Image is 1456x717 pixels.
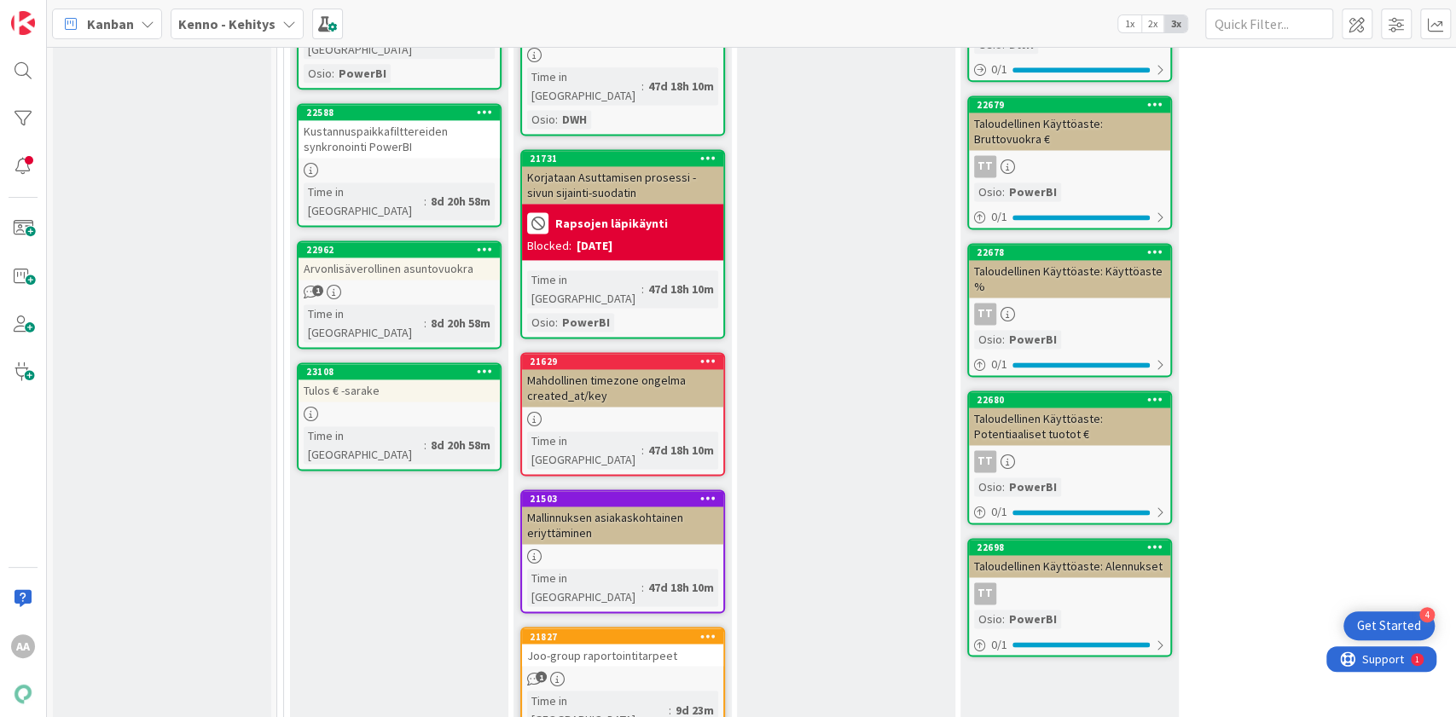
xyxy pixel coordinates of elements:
[536,671,547,682] span: 1
[306,107,500,119] div: 22588
[1005,182,1061,201] div: PowerBI
[424,192,426,211] span: :
[522,644,723,666] div: Joo-group raportointitarpeet
[522,628,723,644] div: 21827
[299,364,500,402] div: 23108Tulos € -sarake
[1118,15,1141,32] span: 1x
[969,260,1170,298] div: Taloudellinen Käyttöaste: Käyttöaste %
[530,153,723,165] div: 21731
[522,166,723,204] div: Korjataan Asuttamisen prosessi -sivun sijainti-suodatin
[974,330,1002,349] div: Osio
[424,436,426,454] span: :
[644,441,718,460] div: 47d 18h 10m
[36,3,78,23] span: Support
[299,257,500,280] div: Arvonlisäverollinen asuntovuokra
[520,149,725,338] a: 21731Korjataan Asuttamisen prosessi -sivun sijainti-suodatinRapsojen läpikäyntiBlocked:[DATE]Time...
[969,450,1170,472] div: TT
[527,110,555,129] div: Osio
[641,441,644,460] span: :
[11,11,35,35] img: Visit kanbanzone.com
[967,95,1172,229] a: 22679Taloudellinen Käyttöaste: Bruttovuokra €TTOsio:PowerBI0/1
[969,633,1170,655] div: 0/1
[969,97,1170,113] div: 22679
[1343,611,1435,640] div: Open Get Started checklist, remaining modules: 4
[522,628,723,666] div: 21827Joo-group raportointitarpeet
[1005,477,1061,496] div: PowerBI
[530,630,723,642] div: 21827
[11,634,35,658] div: AA
[530,493,723,505] div: 21503
[969,392,1170,445] div: 22680Taloudellinen Käyttöaste: Potentiaaliset tuotot €
[522,151,723,166] div: 21731
[969,303,1170,325] div: TT
[991,356,1007,373] span: 0 / 1
[306,366,500,378] div: 23108
[1419,607,1435,622] div: 4
[426,436,495,454] div: 8d 20h 58m
[11,682,35,706] img: avatar
[969,245,1170,298] div: 22678Taloudellinen Käyttöaste: Käyttöaste %
[1002,330,1005,349] span: :
[297,362,502,471] a: 23108Tulos € -sarakeTime in [GEOGRAPHIC_DATA]:8d 20h 58m
[1005,610,1061,628] div: PowerBI
[974,303,996,325] div: TT
[527,67,641,105] div: Time in [GEOGRAPHIC_DATA]
[974,582,996,604] div: TT
[297,103,502,227] a: 22588Kustannuspaikkafilttereiden synkronointi PowerBITime in [GEOGRAPHIC_DATA]:8d 20h 58m
[530,356,723,367] div: 21629
[977,99,1170,111] div: 22679
[974,450,996,472] div: TT
[558,313,614,332] div: PowerBI
[977,246,1170,258] div: 22678
[969,206,1170,228] div: 0/1
[299,120,500,158] div: Kustannuspaikkafilttereiden synkronointi PowerBI
[178,15,276,32] b: Kenno - Kehitys
[969,555,1170,577] div: Taloudellinen Käyttöaste: Alennukset
[1357,617,1421,634] div: Get Started
[334,64,391,83] div: PowerBI
[1005,330,1061,349] div: PowerBI
[967,243,1172,377] a: 22678Taloudellinen Käyttöaste: Käyttöaste %TTOsio:PowerBI0/1
[527,431,641,469] div: Time in [GEOGRAPHIC_DATA]
[991,208,1007,226] span: 0 / 1
[332,64,334,83] span: :
[522,491,723,506] div: 21503
[969,582,1170,604] div: TT
[522,354,723,369] div: 21629
[522,151,723,204] div: 21731Korjataan Asuttamisen prosessi -sivun sijainti-suodatin
[297,240,502,349] a: 22962Arvonlisäverollinen asuntovuokraTime in [GEOGRAPHIC_DATA]:8d 20h 58m
[969,245,1170,260] div: 22678
[969,97,1170,150] div: 22679Taloudellinen Käyttöaste: Bruttovuokra €
[304,182,424,220] div: Time in [GEOGRAPHIC_DATA]
[520,352,725,476] a: 21629Mahdollinen timezone ongelma created_at/keyTime in [GEOGRAPHIC_DATA]:47d 18h 10m
[299,364,500,379] div: 23108
[641,578,644,597] span: :
[1002,477,1005,496] span: :
[527,270,641,308] div: Time in [GEOGRAPHIC_DATA]
[969,354,1170,375] div: 0/1
[522,369,723,407] div: Mahdollinen timezone ongelma created_at/key
[299,105,500,158] div: 22588Kustannuspaikkafilttereiden synkronointi PowerBI
[974,155,996,177] div: TT
[1141,15,1164,32] span: 2x
[644,280,718,298] div: 47d 18h 10m
[991,635,1007,653] span: 0 / 1
[977,394,1170,406] div: 22680
[520,489,725,613] a: 21503Mallinnuksen asiakaskohtainen eriyttäminenTime in [GEOGRAPHIC_DATA]:47d 18h 10m
[991,503,1007,521] span: 0 / 1
[967,390,1172,524] a: 22680Taloudellinen Käyttöaste: Potentiaaliset tuotot €TTOsio:PowerBI0/1
[991,61,1007,78] span: 0 / 1
[967,538,1172,656] a: 22698Taloudellinen Käyttöaste: AlennuksetTTOsio:PowerBI0/1
[1002,182,1005,201] span: :
[969,540,1170,555] div: 22698
[641,77,644,95] span: :
[426,192,495,211] div: 8d 20h 58m
[304,64,332,83] div: Osio
[304,304,424,342] div: Time in [GEOGRAPHIC_DATA]
[527,313,555,332] div: Osio
[304,426,424,464] div: Time in [GEOGRAPHIC_DATA]
[424,314,426,332] span: :
[969,155,1170,177] div: TT
[299,379,500,402] div: Tulos € -sarake
[306,244,500,256] div: 22962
